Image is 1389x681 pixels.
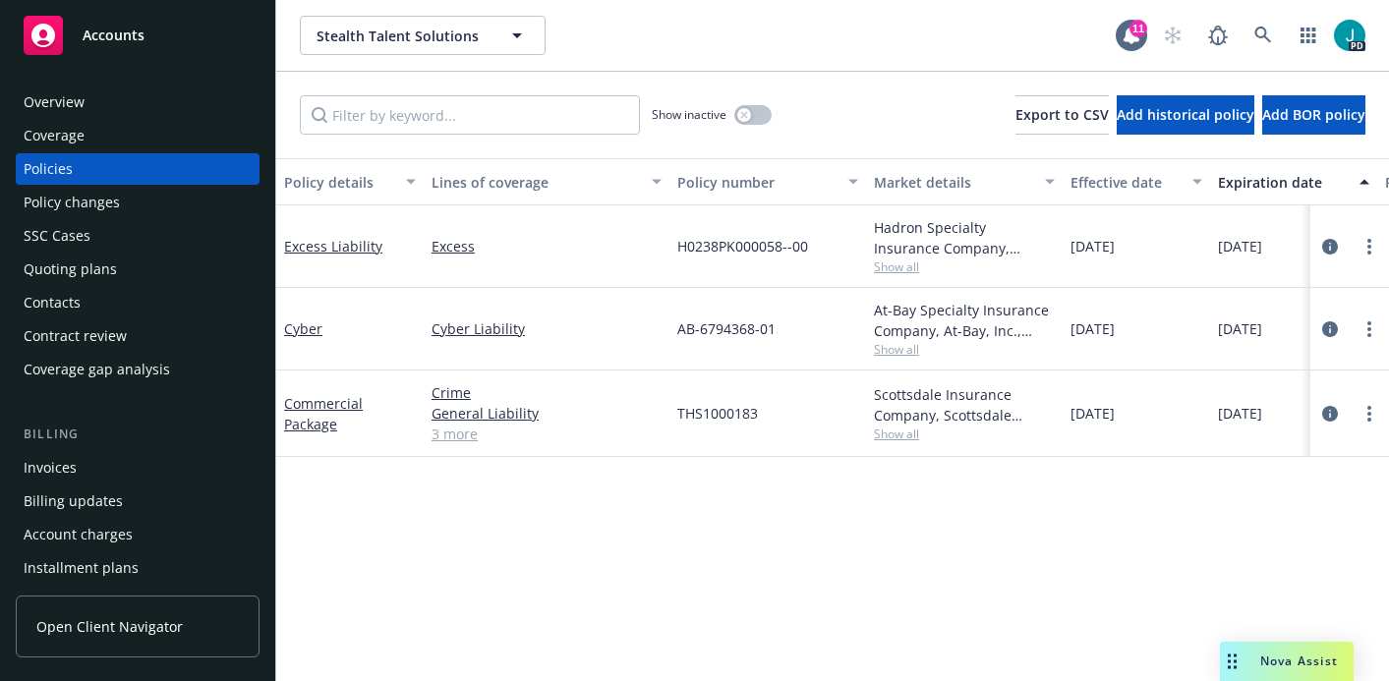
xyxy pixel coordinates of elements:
span: Open Client Navigator [36,616,183,637]
div: Billing [16,425,260,444]
span: [DATE] [1218,318,1262,339]
button: Policy number [669,158,866,205]
button: Add historical policy [1117,95,1254,135]
span: Show all [874,258,1055,275]
span: [DATE] [1218,403,1262,424]
span: Add BOR policy [1262,105,1365,124]
div: 11 [1129,20,1147,37]
div: Contacts [24,287,81,318]
a: Coverage [16,120,260,151]
span: AB-6794368-01 [677,318,776,339]
a: Policy changes [16,187,260,218]
div: Policies [24,153,73,185]
span: [DATE] [1071,318,1115,339]
button: Market details [866,158,1063,205]
div: Contract review [24,320,127,352]
a: Overview [16,86,260,118]
a: Installment plans [16,552,260,584]
span: Add historical policy [1117,105,1254,124]
a: Account charges [16,519,260,550]
div: Policy number [677,172,837,193]
button: Effective date [1063,158,1210,205]
a: Switch app [1289,16,1328,55]
div: Lines of coverage [432,172,640,193]
a: Accounts [16,8,260,63]
a: General Liability [432,403,662,424]
div: Coverage gap analysis [24,354,170,385]
button: Stealth Talent Solutions [300,16,546,55]
div: Installment plans [24,552,139,584]
div: Billing updates [24,485,123,517]
a: Search [1244,16,1283,55]
span: Nova Assist [1260,653,1338,669]
input: Filter by keyword... [300,95,640,135]
span: [DATE] [1071,236,1115,256]
span: Stealth Talent Solutions [317,26,487,46]
button: Expiration date [1210,158,1377,205]
span: THS1000183 [677,403,758,424]
span: Show inactive [652,106,726,123]
a: Billing updates [16,485,260,517]
div: Effective date [1071,172,1181,193]
a: Contract review [16,320,260,352]
a: 3 more [432,424,662,444]
a: Excess Liability [284,237,382,255]
div: Quoting plans [24,254,117,285]
button: Nova Assist [1220,642,1354,681]
a: Excess [432,236,662,256]
a: more [1358,402,1381,426]
span: H0238PK000058--00 [677,236,808,256]
span: Accounts [83,28,145,43]
a: Policies [16,153,260,185]
div: Overview [24,86,85,118]
button: Export to CSV [1015,95,1109,135]
a: Commercial Package [284,394,363,433]
div: Drag to move [1220,642,1244,681]
a: Coverage gap analysis [16,354,260,385]
a: Quoting plans [16,254,260,285]
a: Cyber Liability [432,318,662,339]
div: Invoices [24,452,77,483]
a: Start snowing [1153,16,1192,55]
button: Policy details [276,158,424,205]
div: At-Bay Specialty Insurance Company, At-Bay, Inc., ProWriters Insurance Services, LLC [874,300,1055,341]
span: [DATE] [1071,403,1115,424]
div: Policy changes [24,187,120,218]
div: SSC Cases [24,220,90,252]
div: Account charges [24,519,133,550]
a: circleInformation [1318,402,1342,426]
a: Report a Bug [1198,16,1238,55]
a: Invoices [16,452,260,483]
div: Coverage [24,120,85,151]
a: Cyber [284,319,322,338]
div: Scottsdale Insurance Company, Scottsdale Insurance Company (Nationwide), RT Specialty Insurance S... [874,384,1055,426]
a: more [1358,317,1381,341]
a: circleInformation [1318,235,1342,258]
a: circleInformation [1318,317,1342,341]
span: Show all [874,426,1055,442]
span: Show all [874,341,1055,358]
a: more [1358,235,1381,258]
a: Contacts [16,287,260,318]
button: Add BOR policy [1262,95,1365,135]
div: Hadron Specialty Insurance Company, Hadron Holdings, LP, RT Specialty Insurance Services, LLC (RS... [874,217,1055,258]
img: photo [1334,20,1365,51]
div: Market details [874,172,1033,193]
div: Policy details [284,172,394,193]
div: Expiration date [1218,172,1348,193]
a: Crime [432,382,662,403]
span: Export to CSV [1015,105,1109,124]
span: [DATE] [1218,236,1262,256]
a: SSC Cases [16,220,260,252]
button: Lines of coverage [424,158,669,205]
